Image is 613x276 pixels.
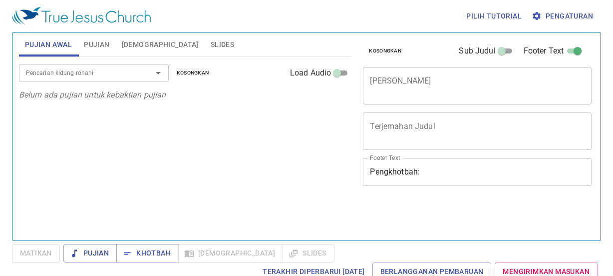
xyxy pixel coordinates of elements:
[84,38,109,51] span: Pujian
[530,7,597,25] button: Pengaturan
[25,38,72,51] span: Pujian Awal
[290,67,331,79] span: Load Audio
[63,244,117,262] button: Pujian
[363,45,407,57] button: Kosongkan
[369,46,401,55] span: Kosongkan
[151,66,165,80] button: Open
[122,38,199,51] span: [DEMOGRAPHIC_DATA]
[524,45,564,57] span: Footer Text
[116,244,179,262] button: Khotbah
[459,45,495,57] span: Sub Judul
[12,7,151,25] img: True Jesus Church
[211,38,234,51] span: Slides
[534,10,593,22] span: Pengaturan
[466,10,522,22] span: Pilih tutorial
[462,7,526,25] button: Pilih tutorial
[124,247,171,259] span: Khotbah
[71,247,109,259] span: Pujian
[177,68,209,77] span: Kosongkan
[171,67,215,79] button: Kosongkan
[19,90,166,99] i: Belum ada pujian untuk kebaktian pujian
